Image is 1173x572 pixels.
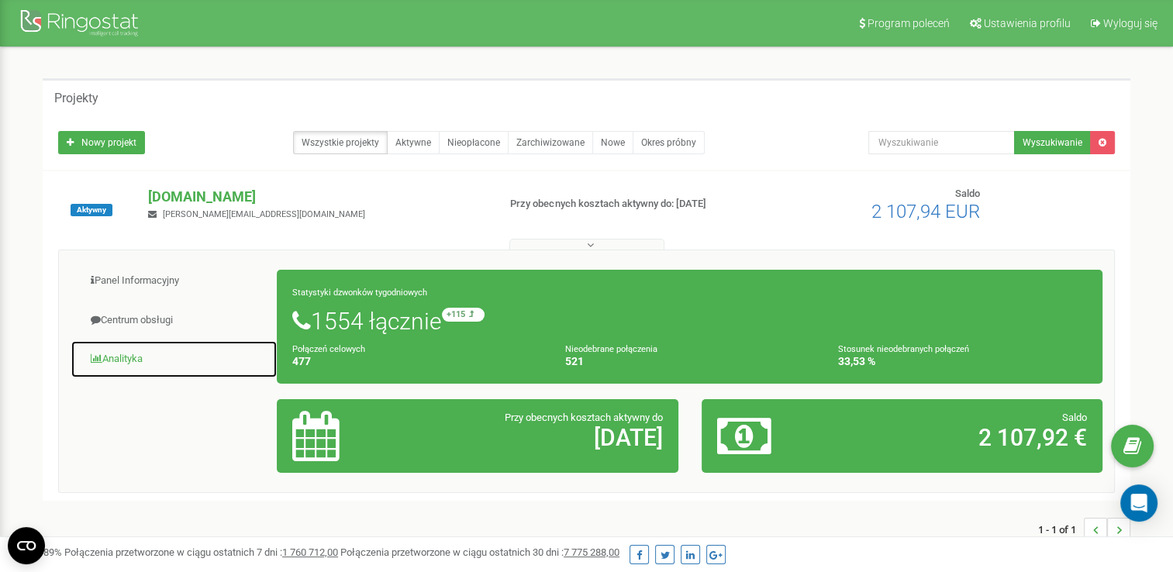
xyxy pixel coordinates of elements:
[1062,412,1087,423] span: Saldo
[54,91,98,105] h5: Projekty
[505,412,663,423] span: Przy obecnych kosztach aktywny do
[508,131,593,154] a: Zarchiwizowane
[848,425,1087,450] h2: 2 107,92 €
[1014,131,1091,154] button: Wyszukiwanie
[565,356,815,367] h4: 521
[292,356,542,367] h4: 477
[1038,502,1130,556] nav: ...
[510,197,757,212] p: Przy obecnych kosztach aktywny do: [DATE]
[71,204,112,216] span: Aktywny
[58,131,145,154] a: Nowy projekt
[984,17,1071,29] span: Ustawienia profilu
[387,131,440,154] a: Aktywne
[633,131,705,154] a: Okres próbny
[439,131,509,154] a: Nieopłacone
[148,187,485,207] p: [DOMAIN_NAME]
[292,288,427,298] small: Statystyki dzwonków tygodniowych
[837,344,968,354] small: Stosunek nieodebranych połączeń
[564,546,619,558] u: 7 775 288,00
[293,131,388,154] a: Wszystkie projekty
[71,262,278,300] a: Panel Informacyjny
[340,546,619,558] span: Połączenia przetworzone w ciągu ostatnich 30 dni :
[592,131,633,154] a: Nowe
[955,188,980,199] span: Saldo
[837,356,1087,367] h4: 33,53 %
[871,201,980,222] span: 2 107,94 EUR
[868,17,950,29] span: Program poleceń
[868,131,1015,154] input: Wyszukiwanie
[71,302,278,339] a: Centrum obsługi
[8,527,45,564] button: Open CMP widget
[71,340,278,378] a: Analityka
[565,344,657,354] small: Nieodebrane połączenia
[1038,518,1084,541] span: 1 - 1 of 1
[1120,484,1157,522] div: Open Intercom Messenger
[442,308,485,322] small: +115
[282,546,338,558] u: 1 760 712,00
[163,209,365,219] span: [PERSON_NAME][EMAIL_ADDRESS][DOMAIN_NAME]
[64,546,338,558] span: Połączenia przetworzone w ciągu ostatnich 7 dni :
[292,344,365,354] small: Połączeń celowych
[423,425,662,450] h2: [DATE]
[1103,17,1157,29] span: Wyloguj się
[292,308,1087,334] h1: 1554 łącznie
